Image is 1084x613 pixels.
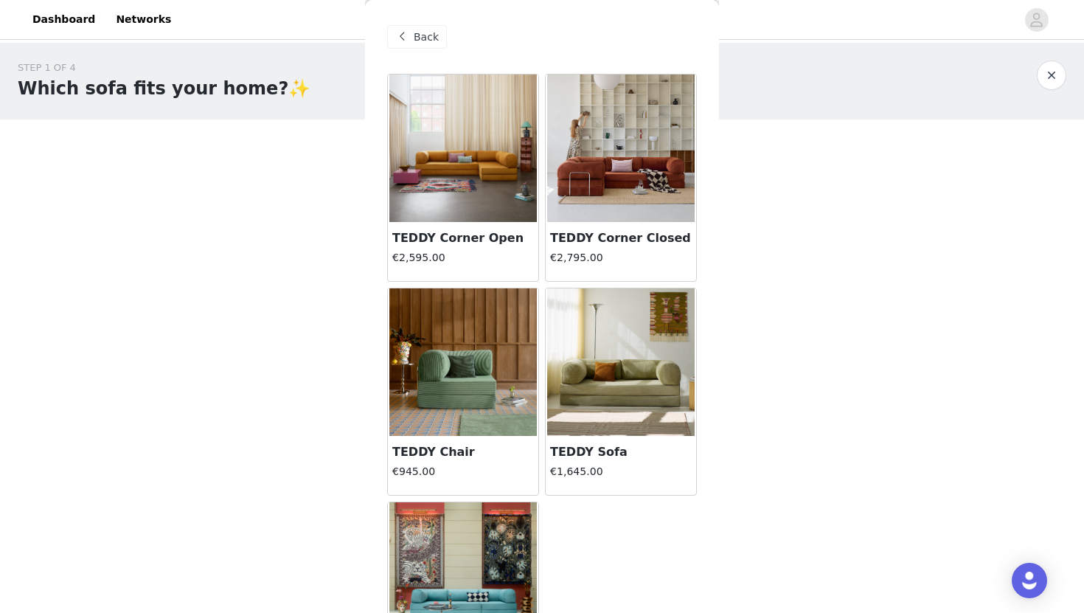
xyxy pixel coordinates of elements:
[1029,8,1043,32] div: avatar
[414,30,439,45] span: Back
[24,3,104,36] a: Dashboard
[18,60,310,75] div: STEP 1 OF 4
[550,250,692,266] h4: €2,795.00
[547,75,695,222] img: TEDDY Corner Closed
[107,3,180,36] a: Networks
[547,288,695,436] img: TEDDY Sofa
[392,229,534,247] h3: TEDDY Corner Open
[550,464,692,479] h4: €1,645.00
[1012,563,1047,598] div: Open Intercom Messenger
[18,75,310,102] h1: Which sofa fits your home?✨
[389,288,537,436] img: TEDDY Chair
[550,229,692,247] h3: TEDDY Corner Closed
[550,443,692,461] h3: TEDDY Sofa
[392,250,534,266] h4: €2,595.00
[389,75,537,222] img: TEDDY Corner Open
[392,443,534,461] h3: TEDDY Chair
[392,464,534,479] h4: €945.00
